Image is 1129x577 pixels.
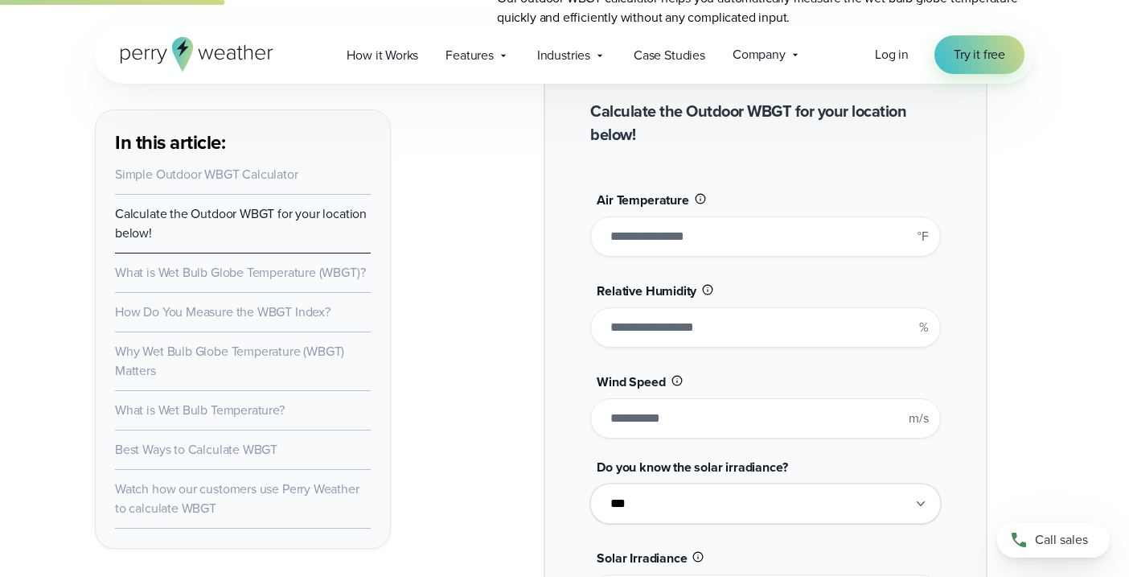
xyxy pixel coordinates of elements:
a: Why Wet Bulb Globe Temperature (WBGT) Matters [115,342,344,380]
a: Call sales [997,522,1110,558]
span: How it Works [347,46,418,65]
span: Relative Humidity [597,282,696,300]
span: Wind Speed [597,373,665,391]
a: How Do You Measure the WBGT Index? [115,303,330,321]
a: Calculate the Outdoor WBGT for your location below! [115,204,367,242]
span: Features [445,46,494,65]
a: What is Wet Bulb Temperature? [115,401,285,419]
span: Industries [537,46,590,65]
a: What is Wet Bulb Globe Temperature (WBGT)? [115,263,365,282]
h3: In this article: [115,130,371,155]
span: Do you know the solar irradiance? [597,458,787,476]
a: Case Studies [620,39,719,72]
span: Air Temperature [597,191,688,209]
a: How it Works [333,39,432,72]
span: Solar Irradiance [597,549,687,567]
a: Simple Outdoor WBGT Calculator [115,165,298,183]
span: Call sales [1035,530,1088,550]
span: Company [733,45,786,64]
a: Log in [875,45,909,64]
a: Best Ways to Calculate WBGT [115,440,277,459]
a: Watch how our customers use Perry Weather to calculate WBGT [115,480,359,517]
span: Case Studies [634,46,705,65]
span: Try it free [954,45,1005,64]
a: Try it free [934,35,1024,74]
h2: Calculate the Outdoor WBGT for your location below! [590,100,940,146]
